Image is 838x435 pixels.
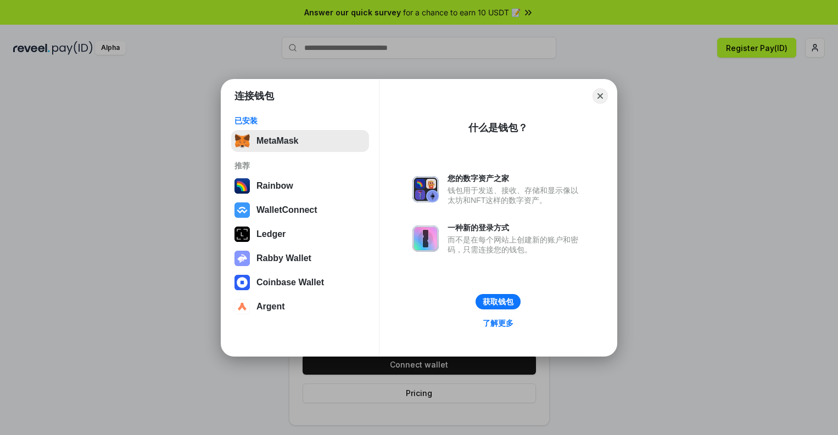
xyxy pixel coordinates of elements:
img: svg+xml,%3Csvg%20width%3D%2228%22%20height%3D%2228%22%20viewBox%3D%220%200%2028%2028%22%20fill%3D... [234,299,250,314]
button: Rainbow [231,175,369,197]
div: 已安装 [234,116,366,126]
img: svg+xml,%3Csvg%20width%3D%2228%22%20height%3D%2228%22%20viewBox%3D%220%200%2028%2028%22%20fill%3D... [234,275,250,290]
div: MetaMask [256,136,298,146]
div: Coinbase Wallet [256,278,324,287]
button: Rabby Wallet [231,247,369,269]
img: svg+xml,%3Csvg%20width%3D%22120%22%20height%3D%22120%22%20viewBox%3D%220%200%20120%20120%22%20fil... [234,178,250,194]
button: WalletConnect [231,199,369,221]
div: 什么是钱包？ [468,121,528,134]
img: svg+xml,%3Csvg%20xmlns%3D%22http%3A%2F%2Fwww.w3.org%2F2000%2Fsvg%22%20fill%3D%22none%22%20viewBox... [412,225,439,252]
button: Argent [231,296,369,318]
div: 获取钱包 [483,297,513,307]
button: Ledger [231,223,369,245]
div: 一种新的登录方式 [448,223,584,233]
button: MetaMask [231,130,369,152]
div: 推荐 [234,161,366,171]
div: 了解更多 [483,318,513,328]
button: Coinbase Wallet [231,272,369,293]
img: svg+xml,%3Csvg%20fill%3D%22none%22%20height%3D%2233%22%20viewBox%3D%220%200%2035%2033%22%20width%... [234,133,250,149]
div: Rabby Wallet [256,253,311,263]
button: 获取钱包 [476,294,521,309]
div: 而不是在每个网站上创建新的账户和密码，只需连接您的钱包。 [448,235,584,255]
img: svg+xml,%3Csvg%20xmlns%3D%22http%3A%2F%2Fwww.w3.org%2F2000%2Fsvg%22%20width%3D%2228%22%20height%3... [234,227,250,242]
h1: 连接钱包 [234,89,274,103]
div: Argent [256,302,285,312]
button: Close [593,88,608,104]
div: Ledger [256,229,286,239]
img: svg+xml,%3Csvg%20xmlns%3D%22http%3A%2F%2Fwww.w3.org%2F2000%2Fsvg%22%20fill%3D%22none%22%20viewBox... [412,176,439,202]
div: 钱包用于发送、接收、存储和显示像以太坊和NFT这样的数字资产。 [448,185,584,205]
div: WalletConnect [256,205,317,215]
a: 了解更多 [476,316,520,330]
img: svg+xml,%3Csvg%20width%3D%2228%22%20height%3D%2228%22%20viewBox%3D%220%200%2028%2028%22%20fill%3D... [234,202,250,218]
div: Rainbow [256,181,293,191]
img: svg+xml,%3Csvg%20xmlns%3D%22http%3A%2F%2Fwww.w3.org%2F2000%2Fsvg%22%20fill%3D%22none%22%20viewBox... [234,251,250,266]
div: 您的数字资产之家 [448,173,584,183]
